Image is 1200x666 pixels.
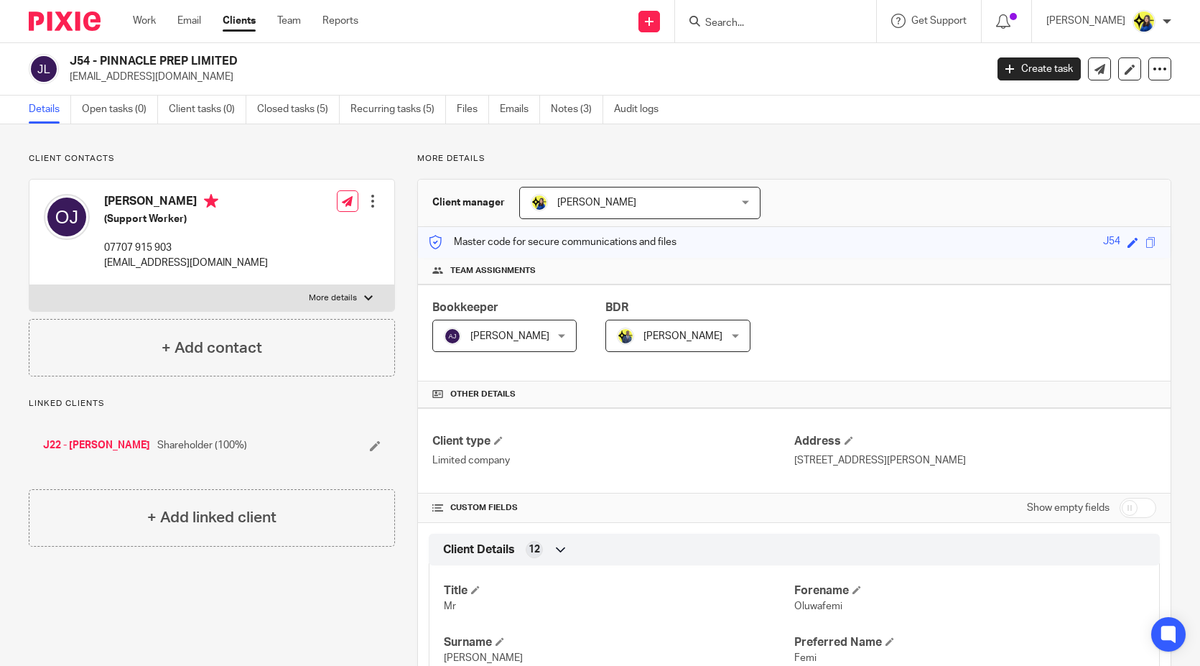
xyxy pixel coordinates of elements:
span: Get Support [911,16,967,26]
a: Details [29,96,71,124]
span: [PERSON_NAME] [643,331,722,341]
div: J54 [1103,234,1120,251]
img: svg%3E [29,54,59,84]
input: Search [704,17,833,30]
h4: CUSTOM FIELDS [432,502,794,514]
h3: Client manager [432,195,505,210]
span: [PERSON_NAME] [557,198,636,208]
a: Open tasks (0) [82,96,158,124]
p: Limited company [432,453,794,468]
a: Client tasks (0) [169,96,246,124]
span: [PERSON_NAME] [470,331,549,341]
h4: Title [444,583,794,598]
a: Files [457,96,489,124]
a: Emails [500,96,540,124]
a: Notes (3) [551,96,603,124]
span: Other details [450,389,516,400]
a: Work [133,14,156,28]
img: svg%3E [444,328,461,345]
p: [STREET_ADDRESS][PERSON_NAME] [794,453,1156,468]
a: Create task [997,57,1081,80]
h5: (Support Worker) [104,212,268,226]
span: Femi [794,653,817,663]
a: J22 - [PERSON_NAME] [43,438,150,453]
p: [EMAIL_ADDRESS][DOMAIN_NAME] [104,256,268,270]
label: Show empty fields [1027,501,1110,515]
img: svg%3E [44,194,90,240]
span: Team assignments [450,265,536,277]
p: Client contacts [29,153,395,165]
p: 07707 915 903 [104,241,268,255]
a: Recurring tasks (5) [350,96,446,124]
h4: Preferred Name [794,635,1145,650]
p: [PERSON_NAME] [1046,14,1125,28]
h4: [PERSON_NAME] [104,194,268,212]
img: Dennis-Starbridge.jpg [617,328,634,345]
span: Oluwafemi [794,601,842,611]
h2: J54 - PINNACLE PREP LIMITED [70,54,795,69]
span: Shareholder (100%) [157,438,247,453]
span: 12 [529,542,540,557]
span: [PERSON_NAME] [444,653,523,663]
a: Email [177,14,201,28]
p: Linked clients [29,398,395,410]
a: Audit logs [614,96,669,124]
img: Bobo-Starbridge%201.jpg [1132,10,1155,33]
span: Bookkeeper [432,302,498,313]
a: Clients [223,14,256,28]
h4: + Add contact [162,337,262,359]
a: Team [277,14,301,28]
p: Master code for secure communications and files [429,235,676,249]
p: More details [417,153,1171,165]
h4: Address [794,434,1156,449]
h4: + Add linked client [147,507,276,529]
h4: Forename [794,583,1145,598]
h4: Client type [432,434,794,449]
i: Primary [204,194,218,208]
span: Mr [444,601,456,611]
p: [EMAIL_ADDRESS][DOMAIN_NAME] [70,70,976,84]
span: BDR [605,302,628,313]
p: More details [309,292,357,304]
a: Reports [322,14,358,28]
a: Closed tasks (5) [257,96,340,124]
span: Client Details [443,542,515,558]
img: Pixie [29,11,101,31]
img: Bobo-Starbridge%201.jpg [531,194,548,211]
h4: Surname [444,635,794,650]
